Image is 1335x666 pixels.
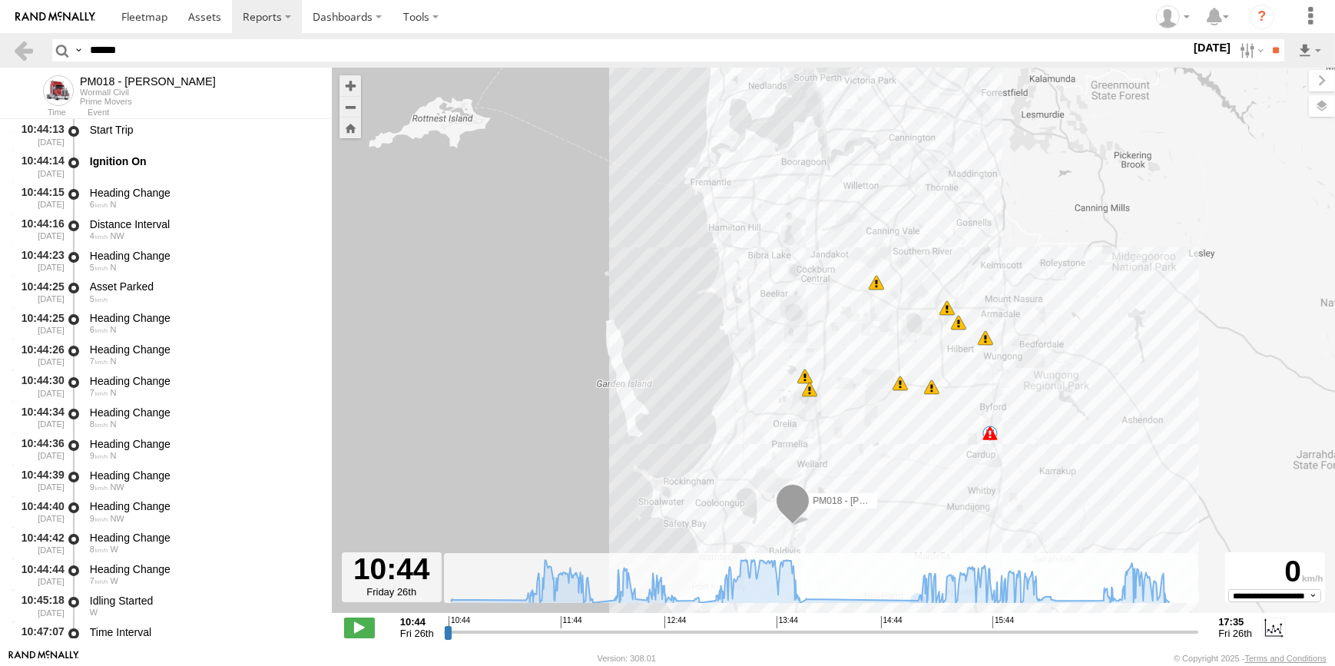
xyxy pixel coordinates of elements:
span: 13:44 [777,616,798,628]
button: Zoom out [340,96,361,118]
a: Visit our Website [8,651,79,666]
i: ? [1250,5,1274,29]
a: Terms and Conditions [1245,654,1327,663]
div: Heading Change [90,469,317,482]
span: Heading: 5 [110,356,116,366]
div: Ignition On [90,154,317,168]
span: 6 [90,325,108,334]
label: Search Filter Options [1234,39,1267,61]
strong: 17:35 [1218,616,1252,628]
span: 7 [90,388,108,397]
span: 9 [90,482,108,492]
div: 10:44:15 [DATE] [12,184,66,212]
div: Version: 308.01 [598,654,656,663]
span: Heading: 339 [110,200,116,209]
div: 10:44:30 [DATE] [12,372,66,400]
div: 10:44:40 [DATE] [12,498,66,526]
span: Heading: 18 [110,388,116,397]
div: 10:44:42 [DATE] [12,528,66,557]
span: 5 [90,263,108,272]
span: 9 [90,514,108,523]
div: Heading Change [90,406,317,419]
a: Back to previous Page [12,39,35,61]
div: Heading Change [90,311,317,325]
div: Event [88,109,332,117]
label: Export results as... [1297,39,1323,61]
div: Heading Change [90,562,317,576]
strong: 10:44 [400,616,434,628]
span: Heading: 329 [110,482,124,492]
span: PM018 - [PERSON_NAME] [813,495,926,505]
button: Zoom in [340,75,361,96]
div: 10:44:39 [DATE] [12,466,66,495]
div: 10:44:25 [DATE] [12,309,66,337]
div: 10:44:16 [DATE] [12,215,66,244]
div: 10:45:18 [DATE] [12,591,66,620]
span: 8 [90,545,108,554]
div: Time Interval [90,625,317,639]
div: 10:44:25 [DATE] [12,278,66,306]
div: Heading Change [90,186,317,200]
div: 10:44:44 [DATE] [12,560,66,588]
div: PM018 - Andy Taylor - View Asset History [80,75,216,88]
span: 4 [90,231,108,240]
div: 10:44:13 [DATE] [12,121,66,149]
div: 10:47:07 [DATE] [12,623,66,651]
span: 11:44 [561,616,582,628]
span: Heading: 331 [110,231,124,240]
div: Heading Change [90,249,317,263]
span: Fri 26th Sep 2025 [400,628,434,639]
span: Fri 26th Sep 2025 [1218,628,1252,639]
div: 10:44:23 [DATE] [12,247,66,275]
label: Play/Stop [344,618,375,638]
span: 8 [90,419,108,429]
span: 7 [90,356,108,366]
span: Heading: 272 [110,576,118,585]
div: 10:44:34 [DATE] [12,403,66,432]
span: Heading: 283 [110,545,118,554]
div: 10:44:36 [DATE] [12,435,66,463]
label: Search Query [72,39,84,61]
span: Heading: 313 [110,514,124,523]
label: [DATE] [1191,39,1234,56]
span: Heading: 276 [90,608,98,617]
div: 10:44:14 [DATE] [12,152,66,181]
div: Heading Change [90,374,317,388]
span: 15:44 [992,616,1014,628]
span: 9 [90,451,108,460]
button: Zoom Home [340,118,361,138]
span: Heading: 7 [110,419,116,429]
div: 0 [1227,555,1323,588]
span: 10:44 [449,616,470,628]
span: Heading: 6 [110,263,116,272]
span: Heading: 358 [110,325,116,334]
img: rand-logo.svg [15,12,95,22]
div: Jaydon Walker [1151,5,1195,28]
span: Heading: 357 [110,451,116,460]
div: Heading Change [90,499,317,513]
div: Time [12,109,66,117]
div: 10:44:26 [DATE] [12,340,66,369]
span: 5 [90,294,108,303]
span: 12:44 [664,616,686,628]
div: Heading Change [90,437,317,451]
span: 7 [90,576,108,585]
span: 6 [90,200,108,209]
div: Distance Interval [90,217,317,231]
div: Asset Parked [90,280,317,293]
div: Heading Change [90,531,317,545]
div: Wormall Civil [80,88,216,97]
div: Prime Movers [80,97,216,106]
div: Idling Started [90,594,317,608]
div: Start Trip [90,123,317,137]
span: 14:44 [881,616,903,628]
div: © Copyright 2025 - [1174,654,1327,663]
div: Heading Change [90,343,317,356]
